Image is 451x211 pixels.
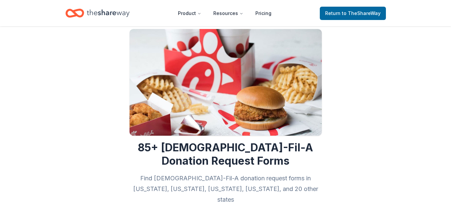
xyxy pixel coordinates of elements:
[130,29,322,136] img: Image for 85+ Chick-Fil-A Donation Request Forms
[130,173,322,205] h2: Find [DEMOGRAPHIC_DATA]-Fil-A donation request forms in [US_STATE], [US_STATE], [US_STATE], [US_S...
[173,7,207,20] button: Product
[250,7,277,20] a: Pricing
[320,7,386,20] a: Returnto TheShareWay
[65,5,130,21] a: Home
[325,9,381,17] span: Return
[173,5,277,21] nav: Main
[342,10,381,16] span: to TheShareWay
[130,141,322,168] h1: 85+ [DEMOGRAPHIC_DATA]-Fil-A Donation Request Forms
[208,7,249,20] button: Resources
